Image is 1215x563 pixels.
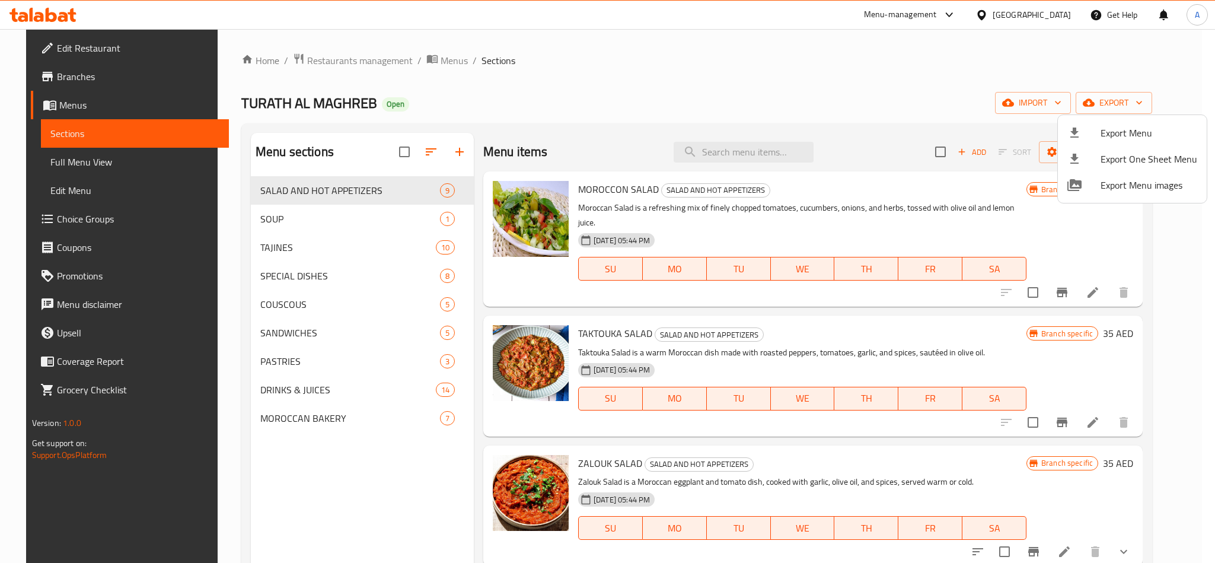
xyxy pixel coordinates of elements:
li: Export Menu images [1058,172,1207,198]
li: Export one sheet menu items [1058,146,1207,172]
span: Export One Sheet Menu [1101,152,1197,166]
li: Export menu items [1058,120,1207,146]
span: Export Menu images [1101,178,1197,192]
span: Export Menu [1101,126,1197,140]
